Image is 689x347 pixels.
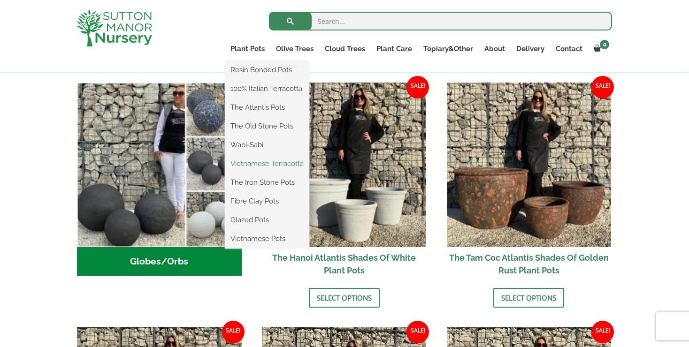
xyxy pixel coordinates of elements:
[225,119,309,133] a: The Old Stone Pots
[591,321,614,343] span: Sale!
[447,83,612,247] img: The Tam Coc Atlantis Shades Of Golden Rust Plant Pots
[225,82,309,96] a: 100% Italian Terracotta
[77,247,242,276] h2: Globes/Orbs
[588,42,612,55] a: 0
[225,42,270,55] a: Plant Pots
[225,213,309,227] a: Glazed Pots
[418,42,479,55] a: Topiary&Other
[225,157,309,171] a: Vietnamese Terracotta
[406,76,429,98] span: Sale!
[262,247,427,281] h2: The Hanoi Atlantis Shades Of White Plant Pots
[447,83,612,281] a: Sale! The Tam Coc Atlantis Shades Of Golden Rust Plant Pots
[225,175,309,189] a: The Iron Stone Pots
[270,42,319,55] a: Olive Trees
[591,76,614,98] span: Sale!
[225,63,309,77] a: Resin Bonded Pots
[511,42,550,55] a: Delivery
[319,42,371,55] a: Cloud Trees
[77,83,242,276] a: Visit product category Globes/Orbs
[225,138,309,152] a: Wabi-Sabi
[493,288,564,308] a: Select options for “The Tam Coc Atlantis Shades Of Golden Rust Plant Pots”
[225,100,309,114] a: The Atlantis Pots
[371,42,418,55] a: Plant Care
[225,232,309,246] a: Vietnamese Pots
[77,9,152,46] img: logo
[269,12,612,30] input: Search...
[262,83,427,281] a: Sale! The Hanoi Atlantis Shades Of White Plant Pots
[222,321,245,343] span: Sale!
[262,83,427,247] img: The Hanoi Atlantis Shades Of White Plant Pots
[600,40,609,49] span: 0
[550,42,588,55] a: Contact
[479,42,511,55] a: About
[225,194,309,208] a: Fibre Clay Pots
[447,247,612,281] h2: The Tam Coc Atlantis Shades Of Golden Rust Plant Pots
[406,321,429,343] span: Sale!
[77,83,242,247] img: Globes/Orbs
[309,288,380,308] a: Select options for “The Hanoi Atlantis Shades Of White Plant Pots”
